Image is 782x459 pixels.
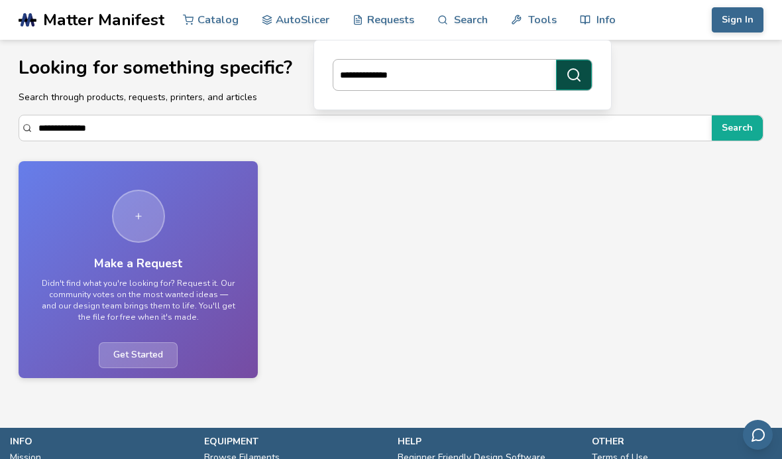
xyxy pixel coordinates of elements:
p: Didn't find what you're looking for? Request it. Our community votes on the most wanted ideas — a... [41,278,235,324]
p: info [10,434,191,448]
a: Make a RequestDidn't find what you're looking for? Request it. Our community votes on the most wa... [19,161,258,377]
button: Sign In [712,7,763,33]
h3: Make a Request [94,257,182,271]
p: help [398,434,579,448]
p: Search through products, requests, printers, and articles [19,90,763,104]
span: Matter Manifest [43,11,164,29]
button: Search [712,115,763,141]
span: Get Started [99,342,178,368]
button: Send feedback via email [743,420,773,450]
input: Search [38,116,705,140]
h1: Looking for something specific? [19,58,763,78]
p: equipment [204,434,385,448]
p: other [592,434,773,448]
